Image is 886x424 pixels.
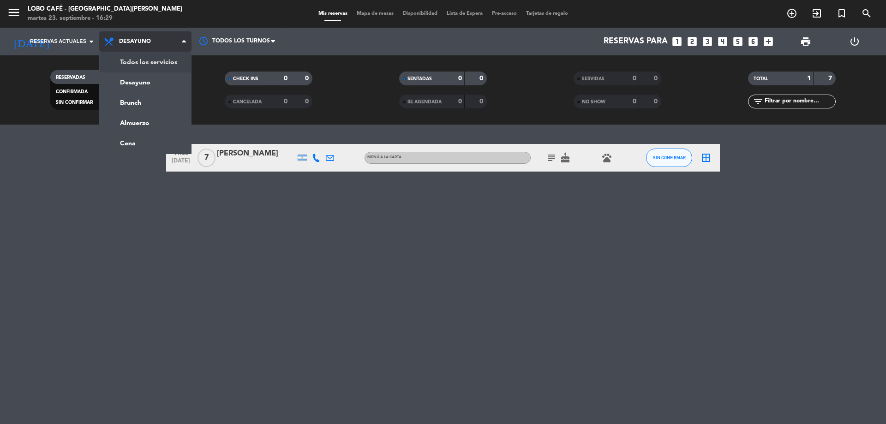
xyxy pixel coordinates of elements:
[314,11,352,16] span: Mis reservas
[849,36,860,47] i: power_settings_new
[582,77,605,81] span: SERVIDAS
[762,36,774,48] i: add_box
[305,98,311,105] strong: 0
[800,36,811,47] span: print
[367,155,401,159] span: MENÚ A LA CARTA
[56,75,85,80] span: RESERVADAS
[7,31,56,52] i: [DATE]
[654,75,659,82] strong: 0
[717,36,729,48] i: looks_4
[407,100,442,104] span: RE AGENDADA
[701,36,713,48] i: looks_3
[7,6,21,23] button: menu
[754,77,768,81] span: TOTAL
[828,75,834,82] strong: 7
[28,5,182,14] div: Lobo Café - [GEOGRAPHIC_DATA][PERSON_NAME]
[786,8,797,19] i: add_circle_outline
[305,75,311,82] strong: 0
[753,96,764,107] i: filter_list
[830,28,879,55] div: LOG OUT
[233,100,262,104] span: CANCELADA
[100,72,191,93] a: Desayuno
[700,152,712,163] i: border_all
[442,11,487,16] span: Lista de Espera
[646,149,692,167] button: SIN CONFIRMAR
[764,96,835,107] input: Filtrar por nombre...
[560,152,571,163] i: cake
[28,14,182,23] div: martes 23. septiembre - 16:29
[56,100,93,105] span: SIN CONFIRMAR
[284,98,287,105] strong: 0
[546,152,557,163] i: subject
[836,8,847,19] i: turned_in_not
[582,100,605,104] span: NO SHOW
[56,90,88,94] span: CONFIRMADA
[352,11,398,16] span: Mapa de mesas
[653,155,686,160] span: SIN CONFIRMAR
[407,77,432,81] span: SENTADAS
[100,113,191,133] a: Almuerzo
[86,36,97,47] i: arrow_drop_down
[169,158,192,168] span: [DATE]
[233,77,258,81] span: CHECK INS
[217,148,295,160] div: [PERSON_NAME]
[284,75,287,82] strong: 0
[811,8,822,19] i: exit_to_app
[604,37,668,46] span: Reservas para
[861,8,872,19] i: search
[654,98,659,105] strong: 0
[487,11,521,16] span: Pre-acceso
[100,93,191,113] a: Brunch
[198,149,216,167] span: 7
[686,36,698,48] i: looks_two
[671,36,683,48] i: looks_one
[633,75,636,82] strong: 0
[601,152,612,163] i: pets
[807,75,811,82] strong: 1
[398,11,442,16] span: Disponibilidad
[100,133,191,154] a: Cena
[7,6,21,19] i: menu
[633,98,636,105] strong: 0
[30,37,86,46] span: Reservas actuales
[732,36,744,48] i: looks_5
[100,52,191,72] a: Todos los servicios
[521,11,573,16] span: Tarjetas de regalo
[458,75,462,82] strong: 0
[479,98,485,105] strong: 0
[119,38,151,45] span: Desayuno
[747,36,759,48] i: looks_6
[458,98,462,105] strong: 0
[479,75,485,82] strong: 0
